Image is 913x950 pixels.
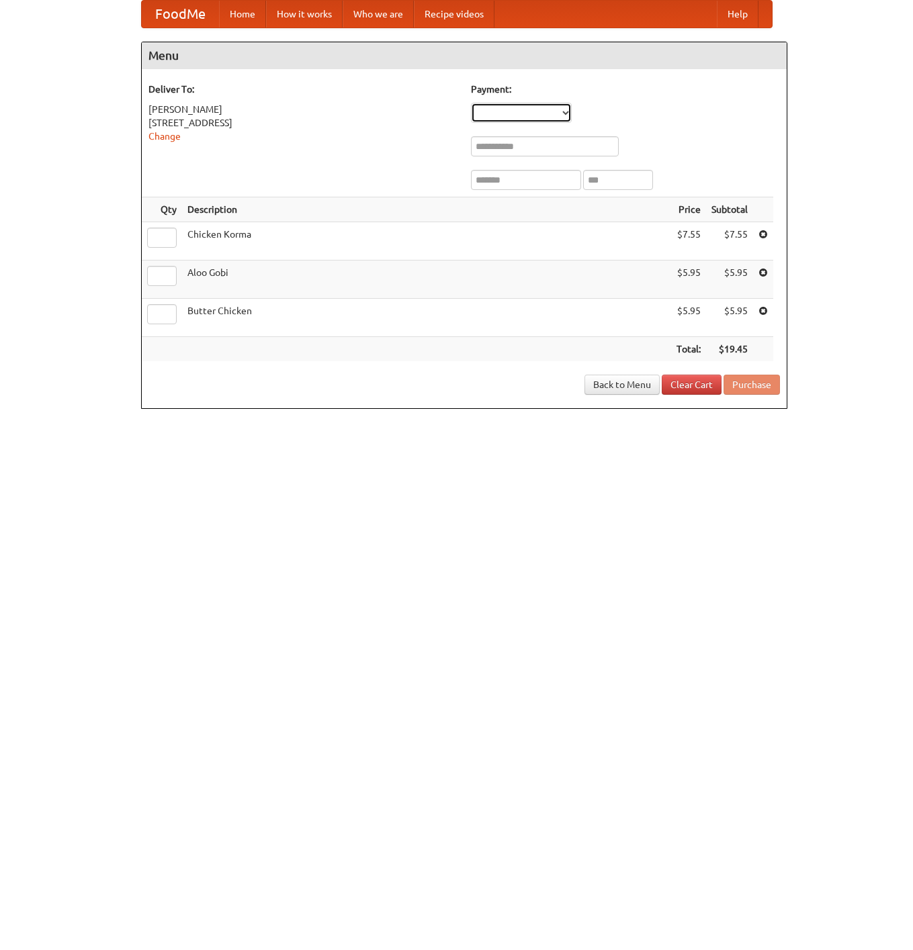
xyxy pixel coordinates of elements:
h5: Payment: [471,83,780,96]
td: Aloo Gobi [182,260,671,299]
a: Recipe videos [414,1,494,28]
h5: Deliver To: [148,83,458,96]
a: Who we are [343,1,414,28]
td: $7.55 [671,222,706,260]
th: Description [182,197,671,222]
td: $5.95 [671,299,706,337]
th: Subtotal [706,197,753,222]
a: Change [148,131,181,142]
td: Butter Chicken [182,299,671,337]
th: $19.45 [706,337,753,362]
td: $5.95 [706,260,753,299]
a: Home [219,1,266,28]
div: [STREET_ADDRESS] [148,116,458,130]
td: $5.95 [706,299,753,337]
a: FoodMe [142,1,219,28]
div: [PERSON_NAME] [148,103,458,116]
td: Chicken Korma [182,222,671,260]
th: Qty [142,197,182,222]
button: Purchase [724,375,780,395]
a: Clear Cart [662,375,722,395]
a: Help [717,1,758,28]
a: How it works [266,1,343,28]
th: Total: [671,337,706,362]
td: $5.95 [671,260,706,299]
a: Back to Menu [584,375,660,395]
td: $7.55 [706,222,753,260]
th: Price [671,197,706,222]
h4: Menu [142,42,787,69]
